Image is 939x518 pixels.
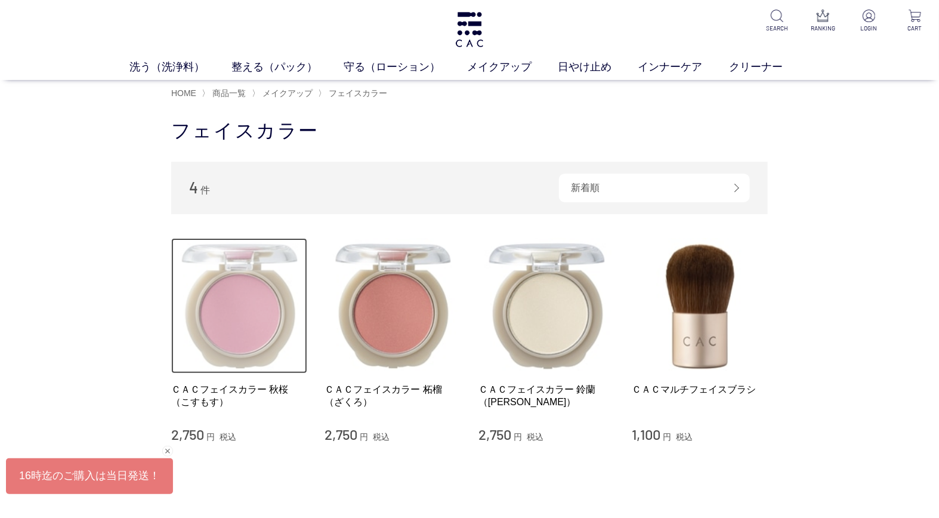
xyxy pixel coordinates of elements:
[210,88,246,98] a: 商品一覧
[171,383,307,409] a: ＣＡＣフェイスカラー 秋桜（こすもす）
[454,12,485,47] img: logo
[900,24,929,33] p: CART
[663,432,671,442] span: 円
[212,88,246,98] span: 商品一覧
[202,88,249,99] li: 〉
[171,118,768,144] h1: フェイスカラー
[478,383,614,409] a: ＣＡＣフェイスカラー 鈴蘭（[PERSON_NAME]）
[171,238,307,374] img: ＣＡＣフェイスカラー 秋桜（こすもす）
[514,432,522,442] span: 円
[467,59,558,75] a: メイクアップ
[171,425,204,443] span: 2,750
[325,383,461,409] a: ＣＡＣフェイスカラー 柘榴（ざくろ）
[808,10,838,33] a: RANKING
[478,425,511,443] span: 2,750
[632,238,768,374] img: ＣＡＣマルチフェイスブラシ
[260,88,313,98] a: メイクアップ
[558,59,638,75] a: 日やけ止め
[231,59,344,75] a: 整える（パック）
[252,88,316,99] li: 〉
[854,10,884,33] a: LOGIN
[360,432,368,442] span: 円
[329,88,387,98] span: フェイスカラー
[559,174,750,202] div: 新着順
[200,185,210,195] span: 件
[900,10,929,33] a: CART
[344,59,467,75] a: 守る（ローション）
[326,88,387,98] a: フェイスカラー
[676,432,693,442] span: 税込
[478,238,614,374] img: ＣＡＣフェイスカラー 鈴蘭（すずらん）
[638,59,729,75] a: インナーケア
[762,10,792,33] a: SEARCH
[808,24,838,33] p: RANKING
[527,432,543,442] span: 税込
[762,24,792,33] p: SEARCH
[632,425,661,443] span: 1,100
[220,432,236,442] span: 税込
[729,59,809,75] a: クリーナー
[189,178,198,196] span: 4
[325,425,358,443] span: 2,750
[373,432,390,442] span: 税込
[206,432,215,442] span: 円
[325,238,461,374] img: ＣＡＣフェイスカラー 柘榴（ざくろ）
[129,59,231,75] a: 洗う（洗浄料）
[262,88,313,98] span: メイクアップ
[854,24,884,33] p: LOGIN
[318,88,390,99] li: 〉
[632,383,768,396] a: ＣＡＣマルチフェイスブラシ
[171,88,196,98] a: HOME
